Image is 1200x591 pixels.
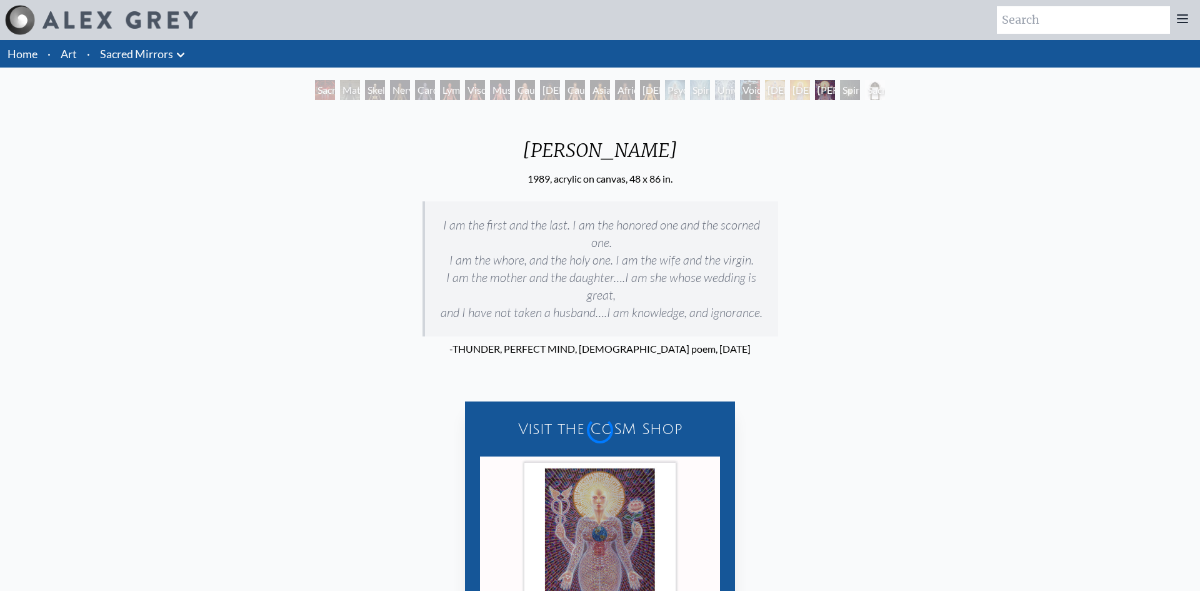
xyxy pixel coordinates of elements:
[840,80,860,100] div: Spiritual World
[565,80,585,100] div: Caucasian Man
[540,80,560,100] div: [DEMOGRAPHIC_DATA] Woman
[615,80,635,100] div: African Man
[415,80,435,100] div: Cardiovascular System
[815,80,835,100] div: [PERSON_NAME]
[100,45,173,63] a: Sacred Mirrors
[82,40,95,68] li: ·
[42,40,56,68] li: ·
[512,171,687,186] div: 1989, acrylic on canvas, 48 x 86 in.
[422,336,778,361] p: -THUNDER, PERFECT MIND, [DEMOGRAPHIC_DATA] poem, [DATE]
[690,80,710,100] div: Spiritual Energy System
[472,409,727,449] a: Visit the CoSM Shop
[465,80,485,100] div: Viscera
[7,47,37,61] a: Home
[315,80,335,100] div: Sacred Mirrors Room, [GEOGRAPHIC_DATA]
[340,80,360,100] div: Material World
[61,45,77,63] a: Art
[365,80,385,100] div: Skeletal System
[512,139,687,171] div: [PERSON_NAME]
[490,80,510,100] div: Muscle System
[765,80,785,100] div: [DEMOGRAPHIC_DATA]
[590,80,610,100] div: Asian Man
[440,80,460,100] div: Lymphatic System
[640,80,660,100] div: [DEMOGRAPHIC_DATA] Woman
[715,80,735,100] div: Universal Mind Lattice
[740,80,760,100] div: Void Clear Light
[390,80,410,100] div: Nervous System
[997,6,1170,34] input: Search
[665,80,685,100] div: Psychic Energy System
[865,80,885,100] div: Sacred Mirrors Frame
[435,211,768,326] p: I am the first and the last. I am the honored one and the scorned one. I am the whore, and the ho...
[790,80,810,100] div: [DEMOGRAPHIC_DATA]
[515,80,535,100] div: Caucasian Woman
